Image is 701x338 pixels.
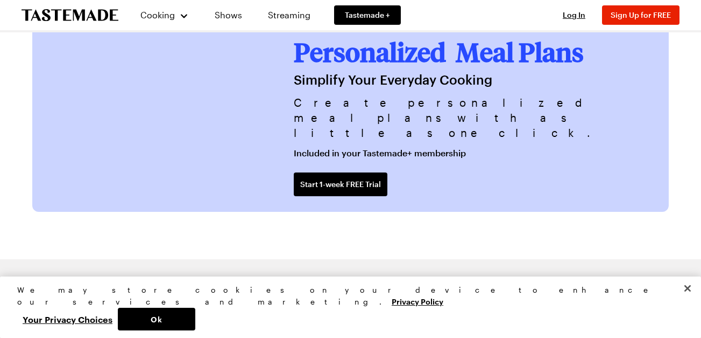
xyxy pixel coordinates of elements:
div: Privacy [17,284,675,330]
span: Cooking [140,10,175,20]
button: Log In [553,10,596,20]
span: Simplify Your Everyday Cooking [294,71,492,88]
span: Start 1-week FREE Trial [300,179,381,190]
button: Ok [118,308,195,330]
button: Sign Up for FREE [602,5,679,25]
button: Cooking [140,2,189,28]
button: Your Privacy Choices [17,308,118,330]
span: Sign Up for FREE [611,10,671,19]
span: Tastemade + [345,10,390,20]
span: Create personalized meal plans with as little as one click. [294,96,616,139]
a: More information about your privacy, opens in a new tab [392,296,443,306]
span: Personalized Meal Plans [294,35,584,68]
div: We may store cookies on your device to enhance our services and marketing. [17,284,675,308]
img: meal plan examples [32,7,283,228]
a: Start 1-week FREE Trial [294,173,387,196]
a: To Tastemade Home Page [22,9,118,22]
button: Close [676,277,699,300]
a: Tastemade + [334,5,401,25]
span: Log In [563,10,585,19]
span: Included in your Tastemade+ membership [294,147,466,160]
